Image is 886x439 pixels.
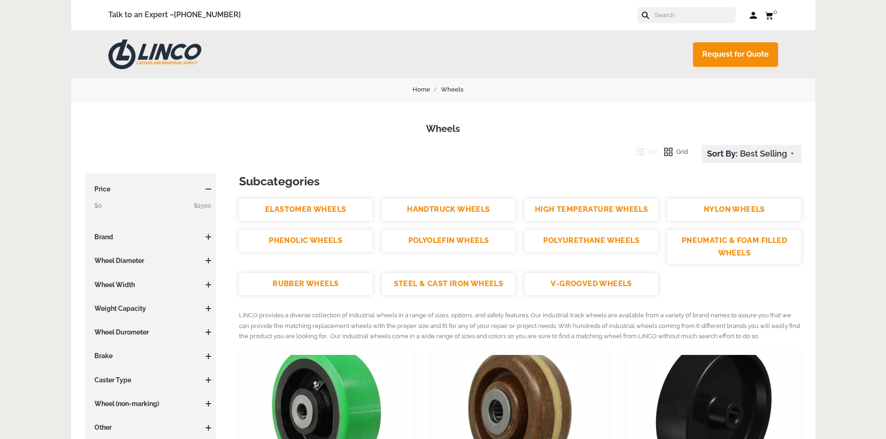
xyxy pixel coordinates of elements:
[90,232,212,242] h3: Brand
[239,310,801,342] p: LINCO provides a diverse collection of industrial wheels in a range of sizes, options, and safety...
[90,256,212,265] h3: Wheel Diameter
[90,375,212,385] h3: Caster Type
[629,145,658,159] button: List
[108,39,201,69] img: LINCO CASTERS & INDUSTRIAL SUPPLY
[239,273,373,295] a: RUBBER WHEELS
[667,230,801,264] a: PNEUMATIC & FOAM FILLED WHEELS
[85,122,801,136] h1: Wheels
[94,202,102,209] span: $0
[765,9,778,21] a: 0
[750,11,758,20] a: Log in
[239,173,801,190] h3: Subcategories
[239,199,373,221] a: ELASTOMER WHEELS
[667,199,801,221] a: NYLON WHEELS
[382,199,515,221] a: HANDTRUCK WHEELS
[525,273,658,295] a: V-GROOVED WHEELS
[382,273,515,295] a: STEEL & CAST IRON WHEELS
[90,399,212,408] h3: Wheel (non-marking)
[654,7,736,23] input: Search
[693,42,778,67] a: Request for Quote
[90,328,212,337] h3: Wheel Durometer
[239,230,373,252] a: PHENOLIC WHEELS
[90,423,212,432] h3: Other
[90,184,212,194] h3: Price
[108,9,241,21] span: Talk to an Expert –
[525,230,658,252] a: POLYURETHANE WHEELS
[194,201,211,211] span: $1500
[525,199,658,221] a: HIGH TEMPERATURE WHEELS
[773,8,777,15] span: 0
[174,10,241,19] a: [PHONE_NUMBER]
[90,280,212,289] h3: Wheel Width
[382,230,515,252] a: POLYOLEFIN WHEELS
[413,85,441,95] a: Home
[441,85,474,95] a: Wheels
[657,145,688,159] button: Grid
[90,351,212,360] h3: Brake
[90,304,212,313] h3: Weight Capacity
